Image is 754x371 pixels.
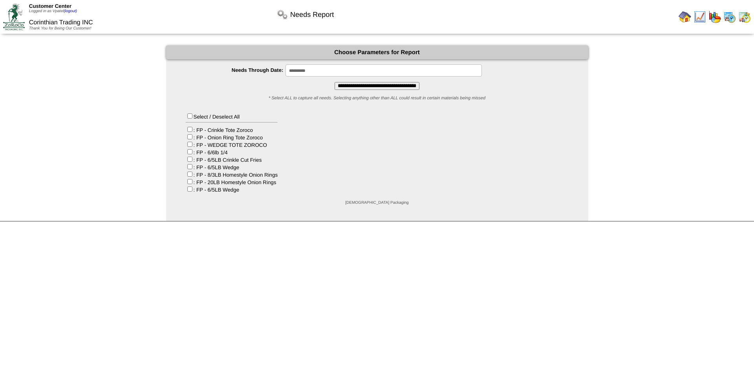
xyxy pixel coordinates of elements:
[723,11,736,23] img: calendarprod.gif
[166,96,588,101] div: * Select ALL to capture all needs. Selecting anything other than ALL could result in certain mate...
[29,19,93,26] span: Corinthian Trading INC
[29,26,92,31] span: Thank You for Being Our Customer!
[29,3,71,9] span: Customer Center
[64,9,77,13] a: (logout)
[679,11,691,23] img: home.gif
[708,11,721,23] img: graph.gif
[738,11,751,23] img: calendarinout.gif
[290,11,334,19] span: Needs Report
[166,46,588,59] div: Choose Parameters for Report
[276,8,289,21] img: workflow.png
[29,9,77,13] span: Logged in as Vpatel
[3,4,25,30] img: ZoRoCo_Logo(Green%26Foil)%20jpg.webp
[186,112,278,193] div: Select / Deselect All : FP - Crinkle Tote Zoroco : FP - Onion Ring Tote Zoroco : FP - WEDGE TOTE ...
[182,67,286,73] label: Needs Through Date:
[694,11,706,23] img: line_graph.gif
[345,201,408,205] span: [DEMOGRAPHIC_DATA] Packaging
